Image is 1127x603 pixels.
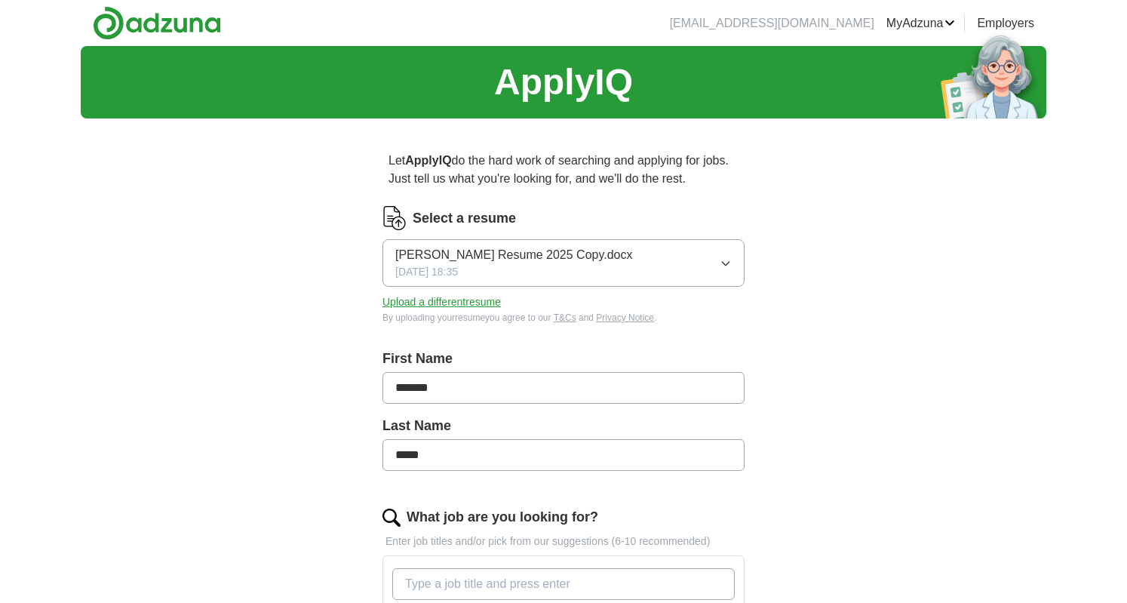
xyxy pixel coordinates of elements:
[886,14,956,32] a: MyAdzuna
[407,507,598,528] label: What job are you looking for?
[392,568,735,600] input: Type a job title and press enter
[382,311,745,325] div: By uploading your resume you agree to our and .
[382,534,745,549] p: Enter job titles and/or pick from our suggestions (6-10 recommended)
[382,509,401,527] img: search.png
[405,154,451,167] strong: ApplyIQ
[382,206,407,230] img: CV Icon
[395,246,633,264] span: [PERSON_NAME] Resume 2025 Copy.docx
[596,312,654,323] a: Privacy Notice
[382,294,501,310] button: Upload a differentresume
[554,312,576,323] a: T&Cs
[670,14,874,32] li: [EMAIL_ADDRESS][DOMAIN_NAME]
[382,349,745,369] label: First Name
[93,6,221,40] img: Adzuna logo
[494,55,633,109] h1: ApplyIQ
[382,239,745,287] button: [PERSON_NAME] Resume 2025 Copy.docx[DATE] 18:35
[382,416,745,436] label: Last Name
[382,146,745,194] p: Let do the hard work of searching and applying for jobs. Just tell us what you're looking for, an...
[977,14,1034,32] a: Employers
[413,208,516,229] label: Select a resume
[395,264,458,280] span: [DATE] 18:35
